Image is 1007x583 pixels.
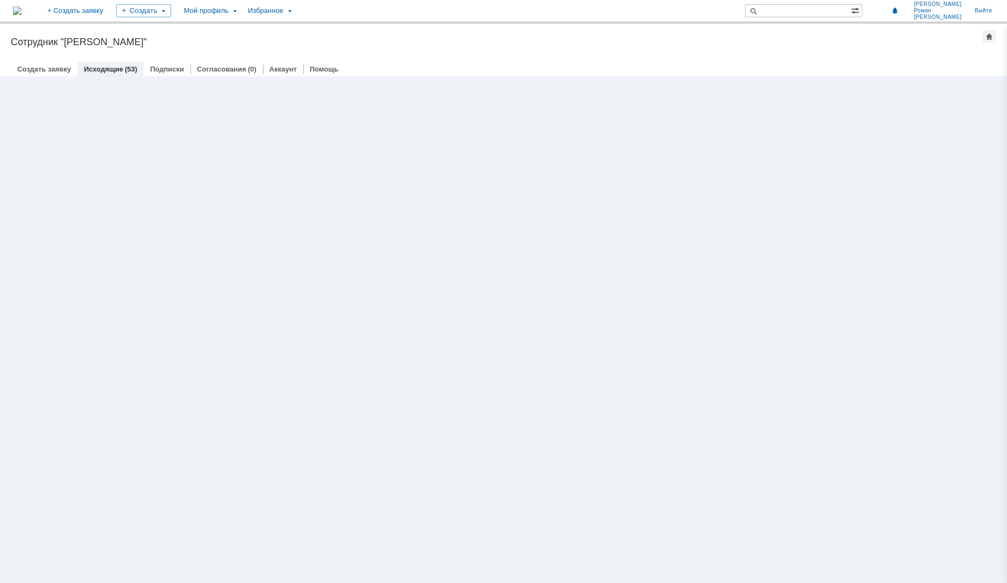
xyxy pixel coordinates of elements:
a: Исходящие [84,65,123,73]
div: Создать [116,4,171,17]
a: Создать заявку [17,65,71,73]
a: Подписки [150,65,184,73]
div: (53) [125,65,137,73]
div: Сделать домашней страницей [983,30,996,43]
span: Расширенный поиск [851,5,862,15]
span: [PERSON_NAME] [914,1,962,8]
div: (0) [248,65,257,73]
img: logo [13,6,22,15]
a: Аккаунт [270,65,297,73]
a: Перейти на домашнюю страницу [13,6,22,15]
div: Сотрудник "[PERSON_NAME]" [11,37,965,47]
span: [PERSON_NAME] [914,14,962,20]
a: Согласования [197,65,246,73]
span: Роман [914,8,962,14]
a: Помощь [310,65,338,73]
